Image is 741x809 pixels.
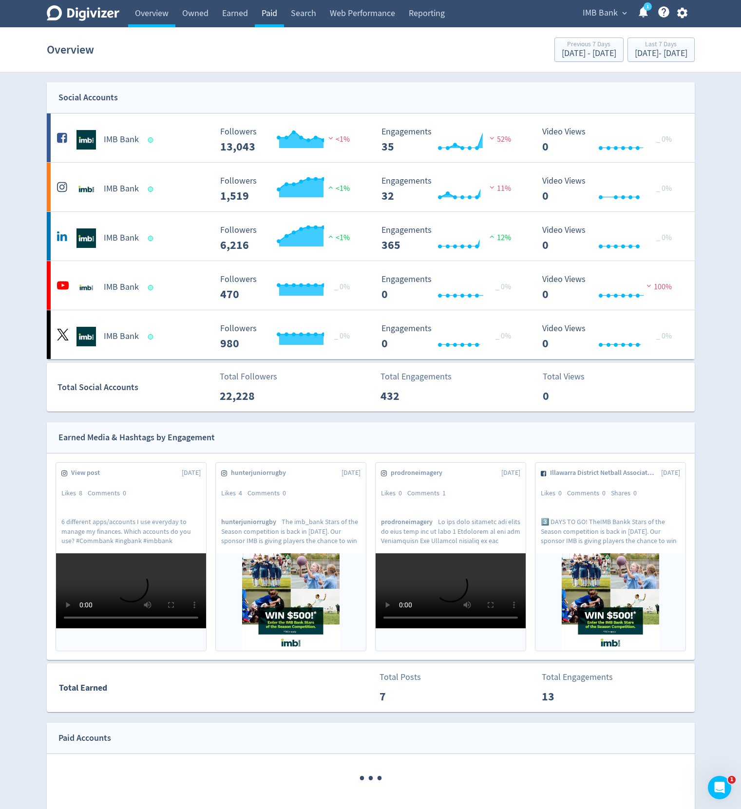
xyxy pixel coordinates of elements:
[558,489,562,497] span: 0
[326,184,336,191] img: positive-performance.svg
[47,34,94,65] h1: Overview
[554,38,624,62] button: Previous 7 Days[DATE] - [DATE]
[215,275,361,301] svg: Followers ---
[442,489,446,497] span: 1
[537,127,684,153] svg: Video Views 0
[501,468,520,478] span: [DATE]
[216,463,366,651] a: hunterjuniorrugby[DATE]Likes4Comments0hunterjuniorrugbyThe imb_bank Stars of the Season competiti...
[366,754,375,803] span: ·
[380,688,436,705] p: 7
[487,184,511,193] span: 11%
[487,184,497,191] img: negative-performance.svg
[76,179,96,199] img: IMB Bank undefined
[562,41,616,49] div: Previous 7 Days
[537,226,684,251] svg: Video Views 0
[377,176,523,202] svg: Engagements 32
[247,489,291,498] div: Comments
[220,370,277,383] p: Total Followers
[656,233,672,243] span: _ 0%
[579,5,629,21] button: IMB Bank
[334,282,350,292] span: _ 0%
[380,370,452,383] p: Total Engagements
[487,134,511,144] span: 52%
[708,776,731,799] iframe: Intercom live chat
[283,489,286,497] span: 0
[148,187,156,192] span: Data last synced: 23 Sep 2025, 10:02am (AEST)
[182,468,201,478] span: [DATE]
[104,134,139,146] h5: IMB Bank
[495,282,511,292] span: _ 0%
[76,278,96,297] img: IMB Bank undefined
[542,688,598,705] p: 13
[537,275,684,301] svg: Video Views 0
[47,113,695,162] a: IMB Bank undefinedIMB Bank Followers --- Followers 13,043 <1% Engagements 35 Engagements 35 52% V...
[58,431,215,445] div: Earned Media & Hashtags by Engagement
[221,517,361,545] p: The imb_bank Stars of the Season competition is back in [DATE]. Our sponsor IMB is giving players...
[215,226,361,251] svg: Followers ---
[661,468,680,478] span: [DATE]
[627,38,695,62] button: Last 7 Days[DATE]- [DATE]
[535,463,685,651] a: Illawarra District Netball Association[DATE]Likes0Comments0Shares03️⃣ DAYS TO GO! TheIMB Bankk St...
[47,163,695,211] a: IMB Bank undefinedIMB Bank Followers --- Followers 1,519 <1% Engagements 32 Engagements 32 11% Vi...
[215,176,361,202] svg: Followers ---
[358,754,366,803] span: ·
[646,3,648,10] text: 1
[215,324,361,350] svg: Followers ---
[656,184,672,193] span: _ 0%
[633,489,637,497] span: 0
[567,489,611,498] div: Comments
[58,731,111,745] div: Paid Accounts
[537,176,684,202] svg: Video Views 0
[550,468,661,478] span: Illawarra District Netball Association
[375,754,384,803] span: ·
[56,463,206,651] a: View post[DATE]Likes8Comments06 different apps/accounts I use everyday to manage my finances. Whi...
[728,776,736,784] span: 1
[47,663,695,712] a: Total EarnedTotal Posts7Total Engagements13
[381,489,407,498] div: Likes
[656,331,672,341] span: _ 0%
[644,2,652,11] a: 1
[47,310,695,359] a: IMB Bank undefinedIMB Bank Followers --- _ 0% Followers 980 Engagements 0 Engagements 0 _ 0% Vide...
[644,282,672,292] span: 100%
[79,489,82,497] span: 8
[381,517,438,527] span: prodroneimagery
[487,134,497,142] img: negative-performance.svg
[47,212,695,261] a: IMB Bank undefinedIMB Bank Followers --- Followers 6,216 <1% Engagements 365 Engagements 365 12% ...
[326,233,336,240] img: positive-performance.svg
[407,489,451,498] div: Comments
[562,49,616,58] div: [DATE] - [DATE]
[635,41,687,49] div: Last 7 Days
[148,236,156,241] span: Data last synced: 23 Sep 2025, 2:01am (AEST)
[644,282,654,289] img: negative-performance.svg
[602,489,606,497] span: 0
[47,261,695,310] a: IMB Bank undefinedIMB Bank Followers --- _ 0% Followers 470 Engagements 0 Engagements 0 _ 0% Vide...
[326,184,350,193] span: <1%
[541,489,567,498] div: Likes
[104,232,139,244] h5: IMB Bank
[399,489,402,497] span: 0
[656,134,672,144] span: _ 0%
[342,468,361,478] span: [DATE]
[148,137,156,143] span: Data last synced: 23 Sep 2025, 5:02am (AEST)
[104,282,139,293] h5: IMB Bank
[221,489,247,498] div: Likes
[487,233,497,240] img: positive-performance.svg
[391,468,448,478] span: prodroneimagery
[57,380,213,395] div: Total Social Accounts
[104,183,139,195] h5: IMB Bank
[148,285,156,290] span: Data last synced: 22 Sep 2025, 11:01pm (AEST)
[326,134,336,142] img: negative-performance.svg
[104,331,139,342] h5: IMB Bank
[61,517,201,545] p: 6 different apps/accounts I use everyday to manage my finances. Which accounts do you use? #Commb...
[487,233,511,243] span: 12%
[61,489,88,498] div: Likes
[239,489,242,497] span: 4
[148,334,156,339] span: Data last synced: 23 Sep 2025, 12:02pm (AEST)
[76,228,96,248] img: IMB Bank undefined
[221,517,282,527] span: hunterjuniorrugby
[377,324,523,350] svg: Engagements 0
[326,134,350,144] span: <1%
[220,387,276,405] p: 22,228
[71,468,105,478] span: View post
[620,9,629,18] span: expand_more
